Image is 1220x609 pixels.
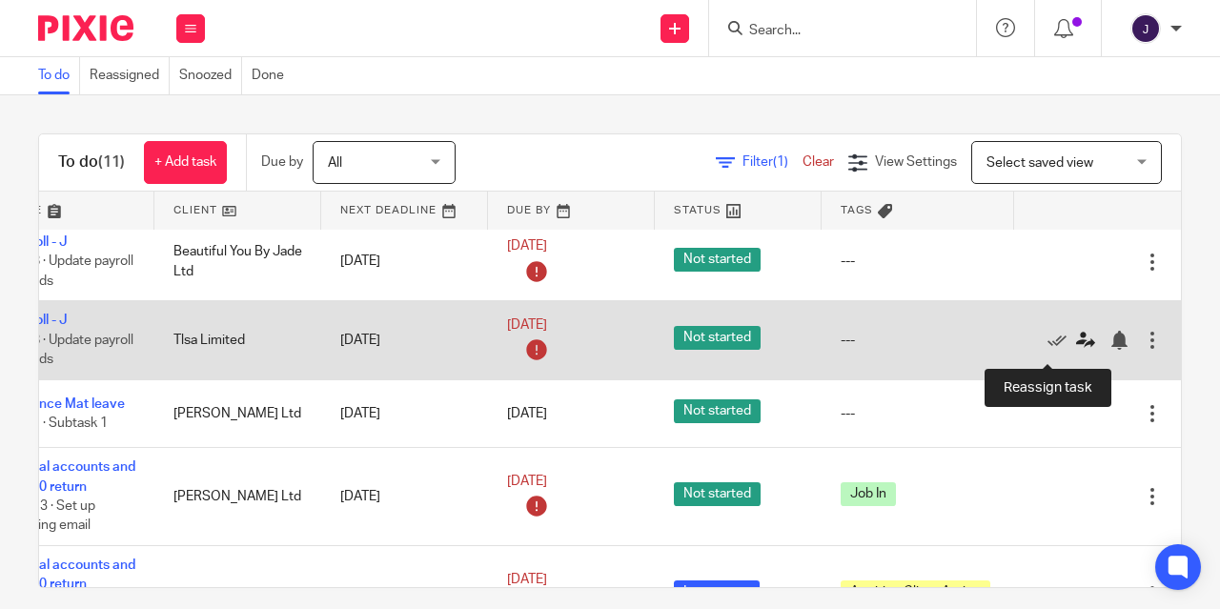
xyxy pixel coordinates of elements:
[321,448,488,546] td: [DATE]
[98,154,125,170] span: (11)
[747,23,919,40] input: Search
[507,475,547,488] span: [DATE]
[1130,13,1161,44] img: svg%3E
[507,573,547,586] span: [DATE]
[7,334,133,367] span: 0 of 8 · Update payroll records
[154,301,321,379] td: Tlsa Limited
[841,580,990,604] span: Awaiting Client Action
[875,155,957,169] span: View Settings
[841,205,873,215] span: Tags
[803,155,834,169] a: Clear
[261,152,303,172] p: Due by
[674,399,761,423] span: Not started
[328,156,342,170] span: All
[7,499,95,533] span: 4 of 13 · Set up meeting email
[7,416,108,430] span: 0 of 1 · Subtask 1
[154,222,321,300] td: Beautiful You By Jade Ltd
[321,222,488,300] td: [DATE]
[841,331,995,350] div: ---
[507,318,547,332] span: [DATE]
[674,580,760,604] span: In progress
[144,141,227,184] a: + Add task
[7,397,125,411] a: Advance Mat leave
[252,57,294,94] a: Done
[90,57,170,94] a: Reassigned
[179,57,242,94] a: Snoozed
[674,248,761,272] span: Not started
[841,252,995,271] div: ---
[841,482,896,506] span: Job In
[1047,331,1076,350] a: Mark as done
[154,448,321,546] td: [PERSON_NAME] Ltd
[674,482,761,506] span: Not started
[38,57,80,94] a: To do
[507,240,547,254] span: [DATE]
[321,301,488,379] td: [DATE]
[154,379,321,447] td: [PERSON_NAME] Ltd
[674,326,761,350] span: Not started
[742,155,803,169] span: Filter
[7,558,135,591] a: Annual accounts and CT600 return
[321,379,488,447] td: [DATE]
[58,152,125,173] h1: To do
[7,460,135,493] a: Annual accounts and CT600 return
[38,15,133,41] img: Pixie
[7,254,133,288] span: 0 of 8 · Update payroll records
[986,156,1093,170] span: Select saved view
[841,404,995,423] div: ---
[773,155,788,169] span: (1)
[507,407,547,420] span: [DATE]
